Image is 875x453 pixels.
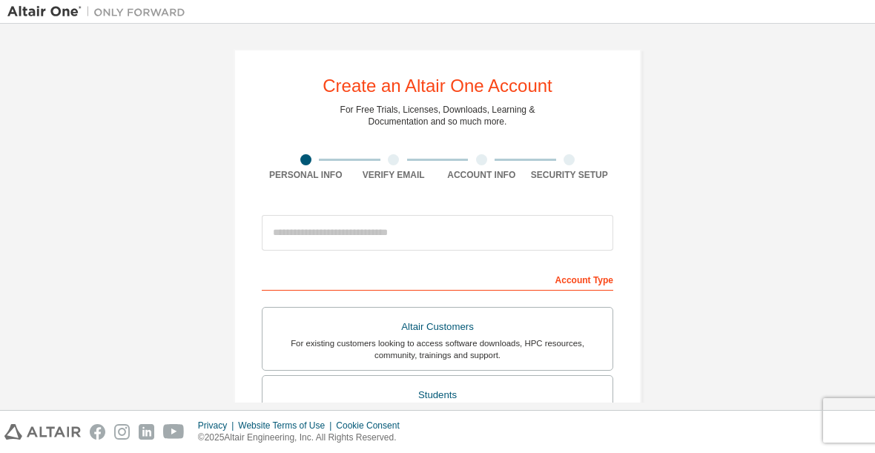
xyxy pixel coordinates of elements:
div: Account Info [437,169,526,181]
div: For existing customers looking to access software downloads, HPC resources, community, trainings ... [271,337,604,361]
div: Verify Email [350,169,438,181]
div: Website Terms of Use [238,420,336,431]
img: Altair One [7,4,193,19]
div: Privacy [198,420,238,431]
div: For Free Trials, Licenses, Downloads, Learning & Documentation and so much more. [340,104,535,128]
img: linkedin.svg [139,424,154,440]
div: Create an Altair One Account [323,77,552,95]
div: Personal Info [262,169,350,181]
img: facebook.svg [90,424,105,440]
img: instagram.svg [114,424,130,440]
img: altair_logo.svg [4,424,81,440]
div: Altair Customers [271,317,604,337]
img: youtube.svg [163,424,185,440]
div: Security Setup [526,169,614,181]
p: © 2025 Altair Engineering, Inc. All Rights Reserved. [198,431,409,444]
div: Students [271,385,604,406]
div: Account Type [262,267,613,291]
div: Cookie Consent [336,420,408,431]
